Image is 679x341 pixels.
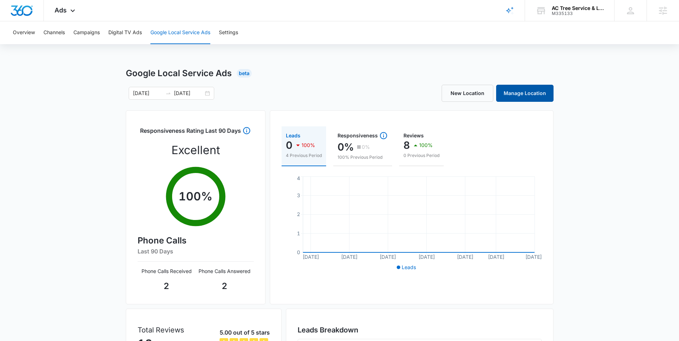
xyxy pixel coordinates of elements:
[43,21,65,44] button: Channels
[403,133,439,138] div: Reviews
[552,5,604,11] div: account name
[286,133,322,138] div: Leads
[298,325,542,335] h3: Leads Breakdown
[138,267,196,275] p: Phone Calls Received
[302,254,319,260] tspan: [DATE]
[403,152,439,159] p: 0 Previous Period
[138,325,184,335] p: Total Reviews
[138,247,254,256] h6: Last 90 Days
[219,21,238,44] button: Settings
[196,280,254,293] p: 2
[108,21,142,44] button: Digital TV Ads
[403,140,410,151] p: 8
[220,328,270,337] p: 5.00 out of 5 stars
[457,254,473,260] tspan: [DATE]
[286,140,292,151] p: 0
[338,141,354,153] p: 0%
[140,126,241,139] h3: Responsiveness Rating Last 90 Days
[302,143,315,148] p: 100%
[402,264,416,270] span: Leads
[338,131,388,140] div: Responsiveness
[13,21,35,44] button: Overview
[237,69,252,78] div: Beta
[174,89,204,97] input: End date
[488,254,504,260] tspan: [DATE]
[55,6,67,14] span: Ads
[138,280,196,293] p: 2
[73,21,100,44] button: Campaigns
[138,234,254,247] h4: Phone Calls
[419,143,433,148] p: 100%
[297,211,300,217] tspan: 2
[362,145,370,149] p: 0%
[442,85,493,102] a: New Location
[496,85,554,102] a: Manage Location
[165,90,171,96] span: swap-right
[133,89,163,97] input: Start date
[286,152,322,159] p: 4 Previous Period
[171,142,220,159] p: Excellent
[297,175,300,181] tspan: 4
[297,192,300,198] tspan: 3
[418,254,434,260] tspan: [DATE]
[179,188,212,205] p: 100 %
[297,249,300,255] tspan: 0
[126,67,232,80] h1: Google Local Service Ads
[297,230,300,236] tspan: 1
[196,267,254,275] p: Phone Calls Answered
[341,254,357,260] tspan: [DATE]
[165,90,171,96] span: to
[338,154,388,161] p: 100% Previous Period
[525,254,542,260] tspan: [DATE]
[150,21,210,44] button: Google Local Service Ads
[380,254,396,260] tspan: [DATE]
[552,11,604,16] div: account id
